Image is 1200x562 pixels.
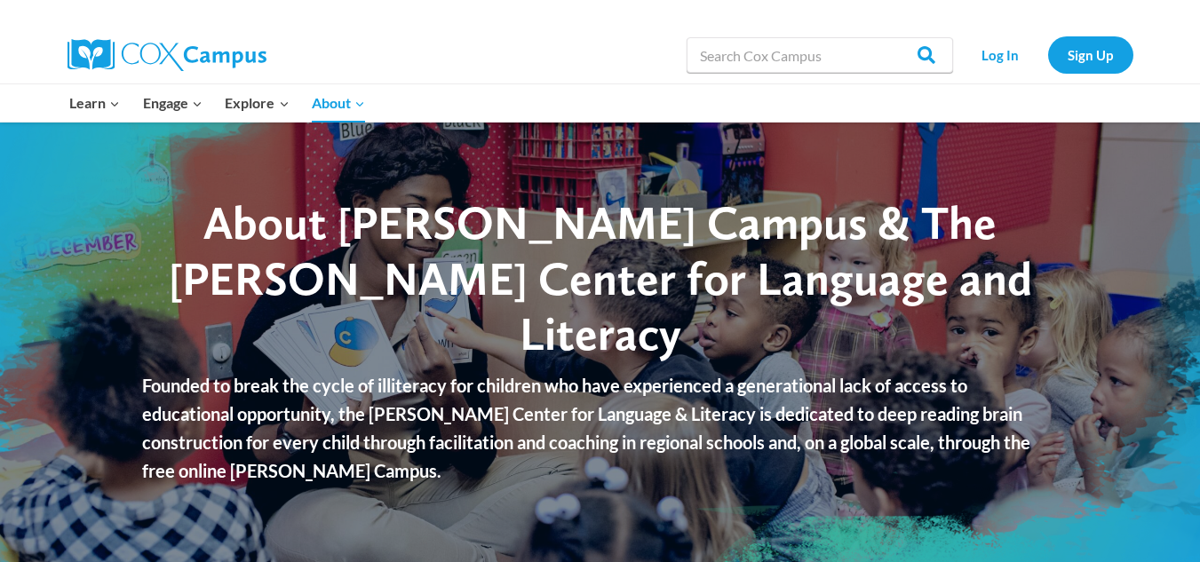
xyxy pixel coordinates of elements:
[225,91,289,115] span: Explore
[142,371,1058,485] p: Founded to break the cycle of illiteracy for children who have experienced a generational lack of...
[1048,36,1133,73] a: Sign Up
[59,84,377,122] nav: Primary Navigation
[962,36,1133,73] nav: Secondary Navigation
[69,91,120,115] span: Learn
[962,36,1039,73] a: Log In
[312,91,365,115] span: About
[143,91,203,115] span: Engage
[169,194,1032,361] span: About [PERSON_NAME] Campus & The [PERSON_NAME] Center for Language and Literacy
[68,39,266,71] img: Cox Campus
[687,37,953,73] input: Search Cox Campus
